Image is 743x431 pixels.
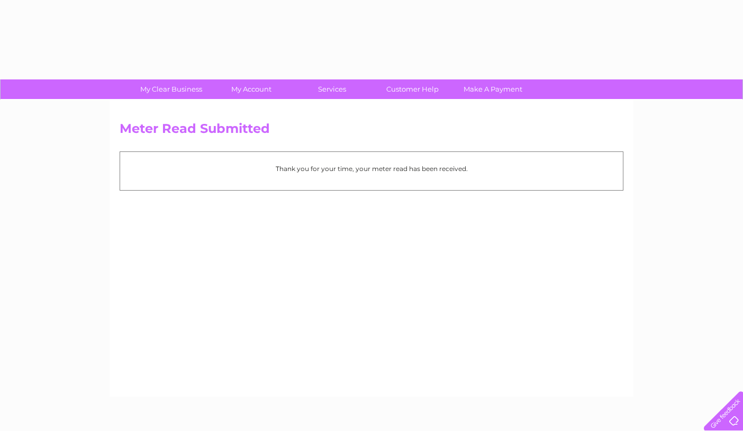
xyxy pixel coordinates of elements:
[208,79,295,99] a: My Account
[120,121,623,141] h2: Meter Read Submitted
[369,79,456,99] a: Customer Help
[128,79,215,99] a: My Clear Business
[125,164,618,174] p: Thank you for your time, your meter read has been received.
[288,79,376,99] a: Services
[449,79,537,99] a: Make A Payment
